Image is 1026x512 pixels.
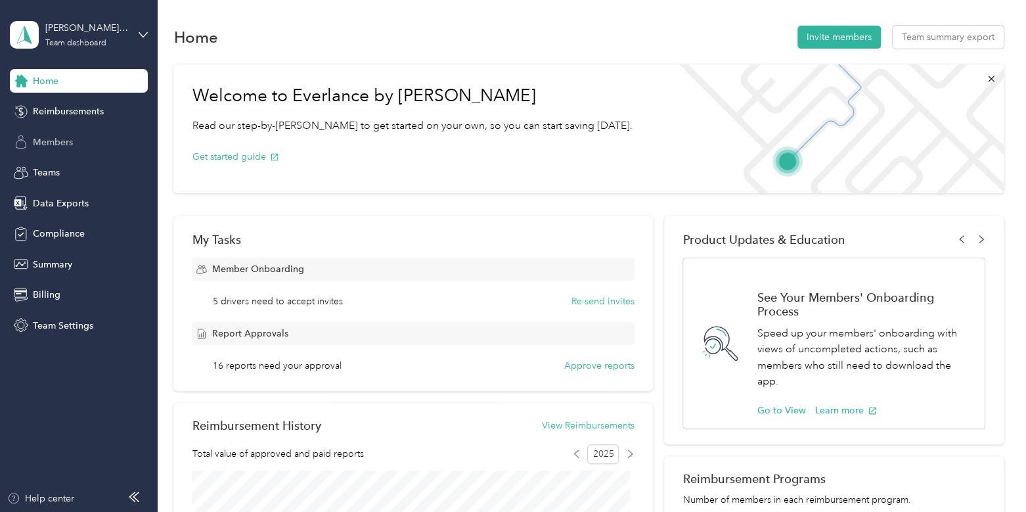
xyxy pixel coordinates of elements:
div: [PERSON_NAME] Distributors [45,21,127,35]
span: Compliance [33,227,85,241]
button: View Reimbursements [542,419,635,432]
h2: Reimbursement Programs [682,472,985,486]
span: Billing [33,288,60,302]
span: Member Onboarding [212,262,303,276]
span: Report Approvals [212,327,288,340]
span: Reimbursements [33,105,104,118]
p: Number of members in each reimbursement program. [682,493,985,507]
span: Team Settings [33,319,93,333]
span: Data Exports [33,197,89,210]
div: Team dashboard [45,39,106,47]
h2: Reimbursement History [192,419,321,432]
span: Home [33,74,58,88]
button: Approve reports [564,359,635,373]
div: My Tasks [192,233,634,246]
span: Summary [33,258,72,271]
button: Get started guide [192,150,279,164]
span: 5 drivers need to accept invites [213,294,343,308]
button: Re-send invites [571,294,635,308]
button: Go to View [757,404,805,417]
span: Product Updates & Education [682,233,845,246]
h1: See Your Members' Onboarding Process [757,291,970,318]
span: Total value of approved and paid reports [192,447,363,461]
h1: Welcome to Everlance by [PERSON_NAME] [192,85,632,106]
img: Welcome to everlance [666,64,1003,193]
iframe: Everlance-gr Chat Button Frame [952,438,1026,512]
button: Learn more [814,404,877,417]
button: Invite members [797,26,881,49]
span: 16 reports need your approval [213,359,342,373]
p: Speed up your members' onboarding with views of uncompleted actions, such as members who still ne... [757,325,970,390]
span: Teams [33,166,60,179]
span: 2025 [587,444,619,464]
h1: Home [173,30,217,44]
p: Read our step-by-[PERSON_NAME] to get started on your own, so you can start saving [DATE]. [192,118,632,134]
button: Help center [7,492,74,505]
button: Team summary export [893,26,1004,49]
span: Members [33,135,73,149]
